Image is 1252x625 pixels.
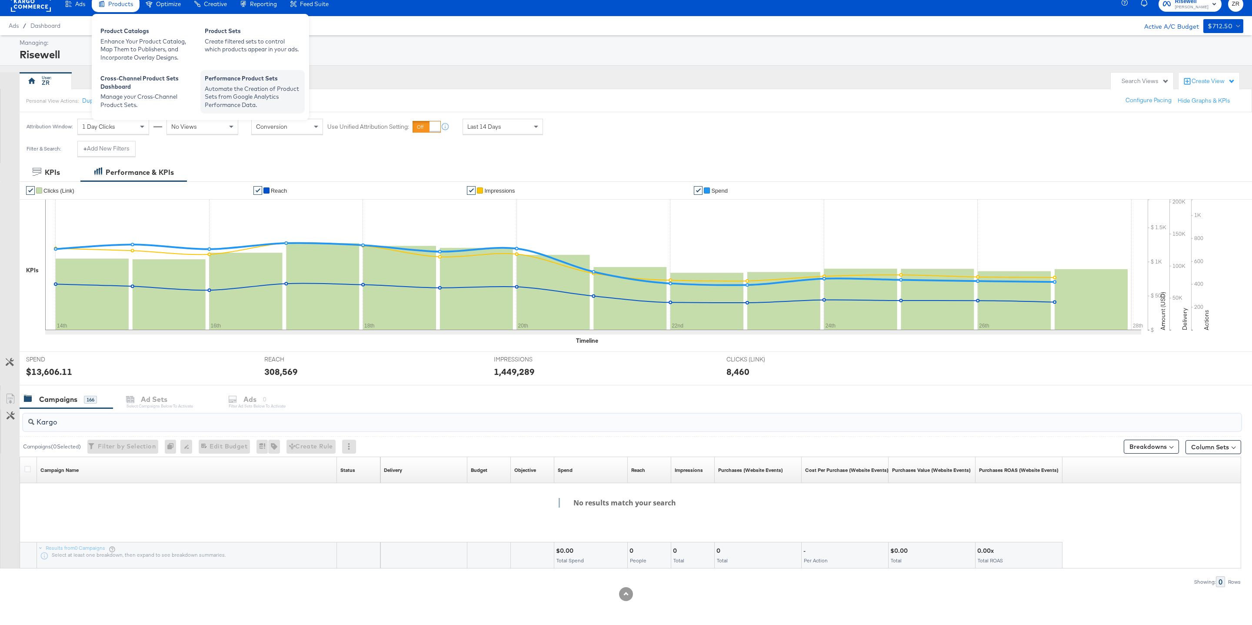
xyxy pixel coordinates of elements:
[694,186,703,195] a: ✔
[514,467,536,474] a: Your campaign's objective.
[20,47,1241,62] div: Risewell
[26,355,91,364] span: SPEND
[1203,19,1243,33] button: $712.50
[892,467,971,474] div: Purchases Value (Website Events)
[204,0,227,7] span: Creative
[1194,579,1216,585] div: Showing:
[718,467,783,474] a: The number of times a purchase was made tracked by your Custom Audience pixel on your website aft...
[1216,576,1225,587] div: 0
[156,0,181,7] span: Optimize
[1208,21,1232,32] div: $712.50
[26,365,72,378] div: $13,606.11
[82,123,115,130] span: 1 Day Clicks
[108,0,133,7] span: Products
[19,22,30,29] span: /
[83,144,87,153] strong: +
[84,396,97,404] div: 166
[494,355,559,364] span: IMPRESSIONS
[718,467,783,474] div: Purchases (Website Events)
[264,355,330,364] span: REACH
[471,467,487,474] a: The maximum amount you're willing to spend on your ads, on average each day or over the lifetime ...
[106,167,174,177] div: Performance & KPIs
[42,79,50,87] div: ZR
[1228,579,1241,585] div: Rows
[631,467,645,474] a: The number of people your ad was served to.
[384,467,402,474] div: Delivery
[26,186,35,195] a: ✔
[631,467,645,474] div: Reach
[256,123,287,130] span: Conversion
[327,123,409,131] label: Use Unified Attribution Setting:
[494,365,535,378] div: 1,449,289
[253,186,262,195] a: ✔
[34,410,1126,427] input: Search Campaigns by Name, ID or Objective
[384,467,402,474] a: Reflects the ability of your Ad Campaign to achieve delivery based on ad states, schedule and bud...
[471,467,487,474] div: Budget
[26,124,73,130] div: Attribution Window:
[805,467,889,474] div: Cost Per Purchase (Website Events)
[82,97,108,105] button: Duplicate
[558,467,573,474] a: The total amount spent to date.
[20,39,1241,47] div: Managing:
[75,0,85,7] span: Ads
[171,123,197,130] span: No Views
[45,167,60,177] div: KPIs
[9,22,19,29] span: Ads
[26,97,79,104] div: Personal View Actions:
[26,266,39,274] div: KPIs
[675,467,703,474] a: The number of times your ad was served. On mobile apps an ad is counted as served the first time ...
[805,467,889,474] a: The average cost for each purchase tracked by your Custom Audience pixel on your website after pe...
[558,467,573,474] div: Spend
[1185,440,1241,454] button: Column Sets
[40,467,79,474] a: Your campaign name.
[43,187,74,194] span: Clicks (Link)
[1159,292,1167,330] text: Amount (USD)
[892,467,971,474] a: The total value of the purchase actions tracked by your Custom Audience pixel on your website aft...
[1122,77,1169,85] div: Search Views
[1124,440,1179,454] button: Breakdowns
[271,187,287,194] span: Reach
[1175,4,1209,11] span: [PERSON_NAME]
[1119,93,1178,108] button: Configure Pacing
[300,0,329,7] span: Feed Suite
[340,467,355,474] div: Status
[77,141,136,157] button: +Add New Filters
[576,337,598,345] div: Timeline
[1202,310,1210,330] text: Actions
[264,365,298,378] div: 308,569
[39,394,77,404] div: Campaigns
[726,355,792,364] span: CLICKS (LINK)
[340,467,355,474] a: Shows the current state of your Ad Campaign.
[484,187,515,194] span: Impressions
[979,467,1059,474] div: Purchases ROAS (Website Events)
[726,365,749,378] div: 8,460
[467,123,501,130] span: Last 14 Days
[979,467,1059,474] a: The total value of the purchase actions divided by spend tracked by your Custom Audience pixel on...
[1135,19,1199,32] div: Active A/C Budget
[23,443,81,451] div: Campaigns ( 0 Selected)
[1181,308,1189,330] text: Delivery
[1192,77,1235,86] div: Create View
[559,498,683,508] h4: No results match your search
[165,440,180,454] div: 0
[514,467,536,474] div: Objective
[467,186,476,195] a: ✔
[250,0,277,7] span: Reporting
[40,467,79,474] div: Campaign Name
[675,467,703,474] div: Impressions
[711,187,728,194] span: Spend
[1178,97,1230,105] button: Hide Graphs & KPIs
[26,146,61,152] div: Filter & Search:
[30,22,60,29] a: Dashboard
